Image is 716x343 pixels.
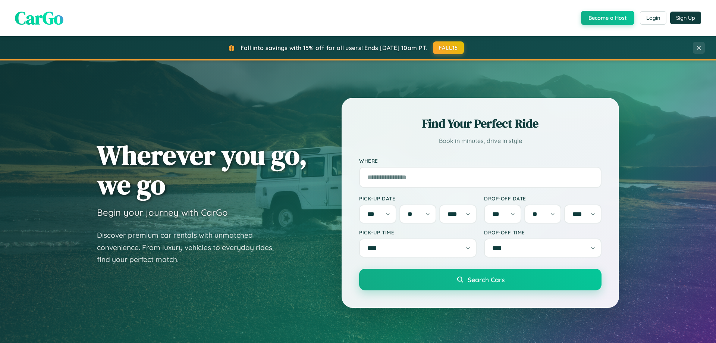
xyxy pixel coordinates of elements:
span: CarGo [15,6,63,30]
label: Pick-up Date [359,195,477,202]
label: Where [359,158,602,164]
h1: Wherever you go, we go [97,140,307,199]
h3: Begin your journey with CarGo [97,207,228,218]
button: Sign Up [670,12,701,24]
label: Pick-up Time [359,229,477,236]
button: Search Cars [359,269,602,290]
span: Search Cars [468,275,505,284]
label: Drop-off Time [484,229,602,236]
button: Login [640,11,666,25]
span: Fall into savings with 15% off for all users! Ends [DATE] 10am PT. [241,44,427,52]
p: Discover premium car rentals with unmatched convenience. From luxury vehicles to everyday rides, ... [97,229,283,266]
button: FALL15 [433,41,464,54]
h2: Find Your Perfect Ride [359,115,602,132]
p: Book in minutes, drive in style [359,135,602,146]
label: Drop-off Date [484,195,602,202]
button: Become a Host [581,11,634,25]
